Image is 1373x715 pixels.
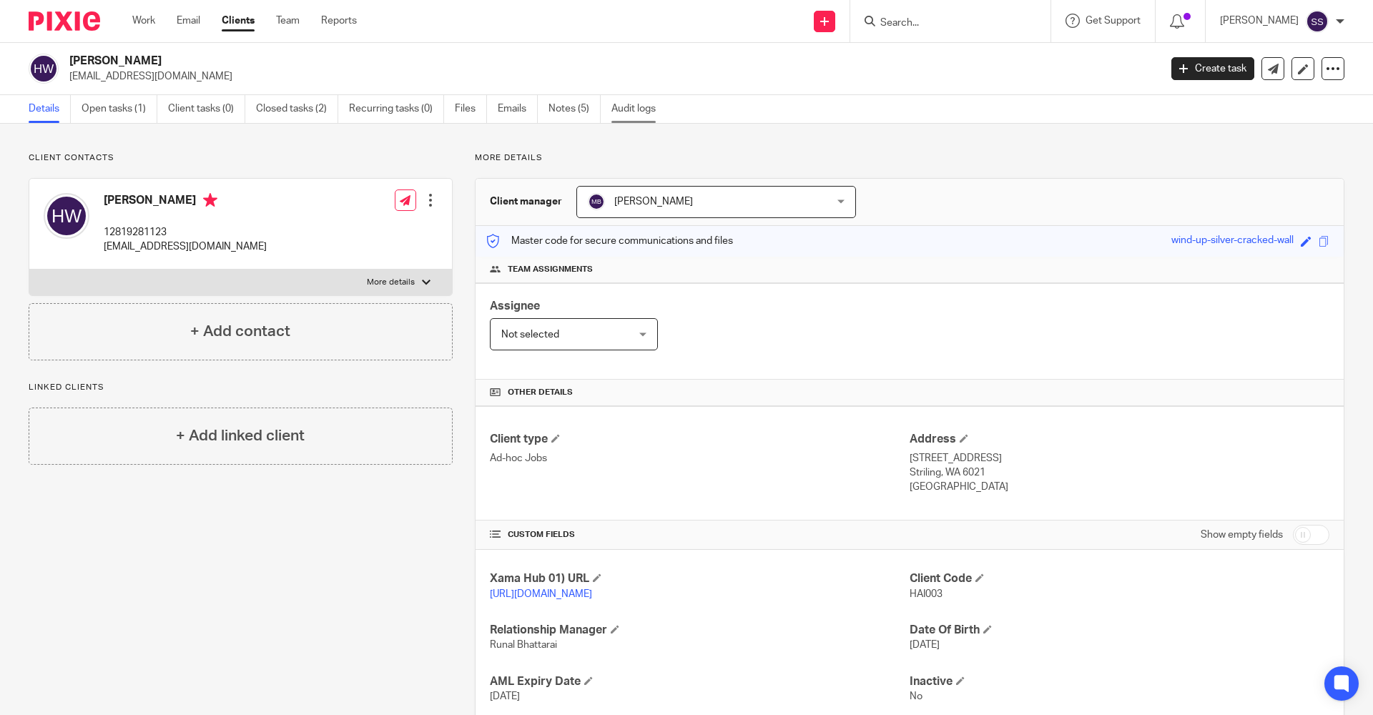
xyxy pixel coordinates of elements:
a: Notes (5) [548,95,601,123]
a: Audit logs [611,95,666,123]
i: Primary [203,193,217,207]
a: Details [29,95,71,123]
span: No [910,691,922,701]
img: svg%3E [1306,10,1329,33]
a: Recurring tasks (0) [349,95,444,123]
p: [EMAIL_ADDRESS][DOMAIN_NAME] [104,240,267,254]
a: Closed tasks (2) [256,95,338,123]
span: [DATE] [490,691,520,701]
h4: Client type [490,432,910,447]
label: Show empty fields [1201,528,1283,542]
h4: AML Expiry Date [490,674,910,689]
span: Other details [508,387,573,398]
p: Client contacts [29,152,453,164]
a: Open tasks (1) [82,95,157,123]
span: Team assignments [508,264,593,275]
p: More details [475,152,1344,164]
h3: Client manager [490,194,562,209]
h4: [PERSON_NAME] [104,193,267,211]
h4: + Add linked client [176,425,305,447]
div: wind-up-silver-cracked-wall [1171,233,1294,250]
span: Runal Bhattarai [490,640,557,650]
a: Reports [321,14,357,28]
h4: Date Of Birth [910,623,1329,638]
p: Master code for secure communications and files [486,234,733,248]
p: More details [367,277,415,288]
h4: Inactive [910,674,1329,689]
a: Team [276,14,300,28]
img: svg%3E [588,193,605,210]
h4: Address [910,432,1329,447]
img: Pixie [29,11,100,31]
span: [DATE] [910,640,940,650]
input: Search [879,17,1008,30]
p: [GEOGRAPHIC_DATA] [910,480,1329,494]
a: Email [177,14,200,28]
p: [EMAIL_ADDRESS][DOMAIN_NAME] [69,69,1150,84]
h4: Client Code [910,571,1329,586]
h4: Relationship Manager [490,623,910,638]
p: [PERSON_NAME] [1220,14,1299,28]
p: Ad-hoc Jobs [490,451,910,465]
p: Linked clients [29,382,453,393]
h4: Xama Hub 01) URL [490,571,910,586]
a: Files [455,95,487,123]
a: Create task [1171,57,1254,80]
h2: [PERSON_NAME] [69,54,934,69]
img: svg%3E [44,193,89,239]
h4: + Add contact [190,320,290,342]
span: HAI003 [910,589,943,599]
span: [PERSON_NAME] [614,197,693,207]
p: 12819281123 [104,225,267,240]
h4: CUSTOM FIELDS [490,529,910,541]
img: svg%3E [29,54,59,84]
a: [URL][DOMAIN_NAME] [490,589,592,599]
a: Client tasks (0) [168,95,245,123]
span: Not selected [501,330,559,340]
span: Assignee [490,300,540,312]
a: Emails [498,95,538,123]
p: [STREET_ADDRESS] [910,451,1329,465]
a: Work [132,14,155,28]
span: Get Support [1086,16,1141,26]
a: Clients [222,14,255,28]
p: Striling, WA 6021 [910,465,1329,480]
